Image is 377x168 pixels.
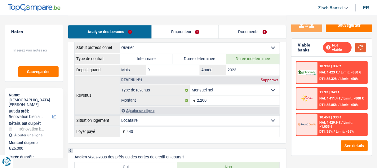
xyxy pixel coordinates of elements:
[226,54,280,64] label: Durée indéterminée
[27,70,50,74] span: Sauvegarder
[74,155,89,159] span: Ancien :
[259,78,280,82] div: Supprimer
[341,77,359,81] span: Limit: <50%
[341,103,359,107] span: Limit: <50%
[326,18,372,32] button: Sauvegarder
[68,25,152,38] a: Analyse des besoins
[120,78,144,82] div: Revenu nº1
[74,54,120,64] th: Type de contrat
[8,4,60,11] img: TopCompare Logo
[320,64,342,68] div: 10.99% | 337 €
[190,95,197,105] span: €
[320,130,333,134] span: DTI: 35%
[320,70,338,74] span: NAI: 1 423 €
[74,65,120,75] th: Depuis quand
[74,155,280,159] p: Avez-vous des prêts ou des cartes de crédit en cours ?
[339,77,340,81] span: /
[298,94,316,103] img: Cofidis
[146,65,200,75] input: MM
[18,66,59,77] button: Sauvegarder
[313,3,348,13] a: Zineb Baazzi
[120,127,127,137] span: €
[219,25,286,38] a: Documents
[120,65,146,75] label: Mois
[320,121,341,125] span: NAI: 1 429,9 €
[363,5,369,11] div: fr
[120,95,190,105] label: Montant
[74,126,120,137] th: Loyer payé
[120,107,280,114] div: Ajouter une ligne
[341,70,361,74] span: Limit: >850 €
[9,98,59,107] div: [DEMOGRAPHIC_DATA][PERSON_NAME]
[9,93,59,98] div: Name:
[320,77,338,81] span: DTI: 35.32%
[344,96,364,100] span: Limit: >800 €
[9,146,11,151] span: €
[120,54,173,64] label: Intérimaire
[298,120,316,129] img: Record Credits
[9,109,58,114] label: But du prêt:
[320,96,341,100] span: NAI: 1 411,4 €
[11,29,57,34] h5: Notes
[341,140,368,151] button: See details
[323,42,352,53] div: Not viable
[342,121,343,125] span: /
[200,65,226,75] label: Année
[9,140,58,145] label: Montant du prêt:
[339,103,340,107] span: /
[334,130,335,134] span: /
[320,115,342,119] div: 10.45% | 330 €
[9,155,58,160] label: Durée du prêt:
[339,70,340,74] span: /
[74,115,120,126] th: Situation logement
[342,96,343,100] span: /
[9,133,59,137] div: Ajouter une ligne
[74,42,120,53] th: Statut professionnel
[226,65,280,75] input: AAAA
[318,5,343,11] span: Zineb Baazzi
[173,54,226,64] label: Durée déterminée
[320,103,338,107] span: DTI: 35.85%
[298,42,323,53] div: Viable banks
[68,148,73,153] div: 6
[320,121,353,129] span: Limit: >1.033 €
[74,76,120,114] th: Revenus
[298,70,316,75] img: AlphaCredit
[152,25,219,38] a: Emprunteur
[9,121,59,126] div: Détails but du prêt
[320,90,340,94] div: 11.9% | 349 €
[336,130,354,134] span: Limit: <65%
[120,85,190,95] label: Type de revenus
